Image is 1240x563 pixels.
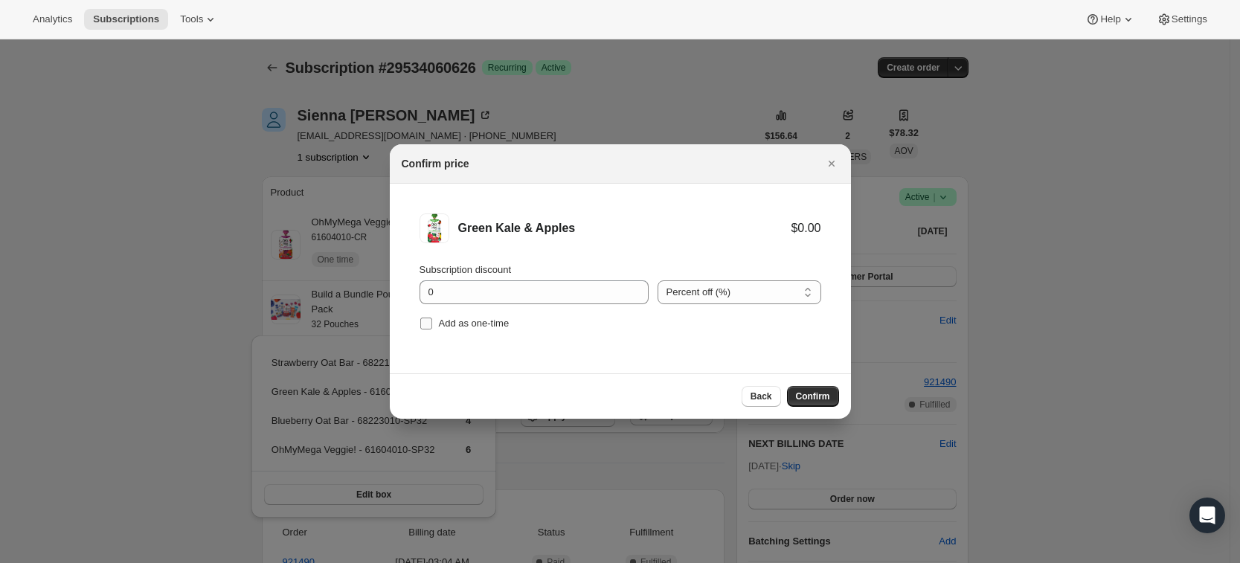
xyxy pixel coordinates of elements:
[420,213,449,243] img: Green Kale & Apples
[1148,9,1216,30] button: Settings
[742,386,781,407] button: Back
[1172,13,1207,25] span: Settings
[796,390,830,402] span: Confirm
[439,318,510,329] span: Add as one-time
[787,386,839,407] button: Confirm
[751,390,772,402] span: Back
[171,9,227,30] button: Tools
[33,13,72,25] span: Analytics
[84,9,168,30] button: Subscriptions
[458,221,791,236] div: Green Kale & Apples
[420,264,512,275] span: Subscription discount
[1076,9,1144,30] button: Help
[791,221,820,236] div: $0.00
[24,9,81,30] button: Analytics
[1100,13,1120,25] span: Help
[180,13,203,25] span: Tools
[1189,498,1225,533] div: Open Intercom Messenger
[402,156,469,171] h2: Confirm price
[821,153,842,174] button: Close
[93,13,159,25] span: Subscriptions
